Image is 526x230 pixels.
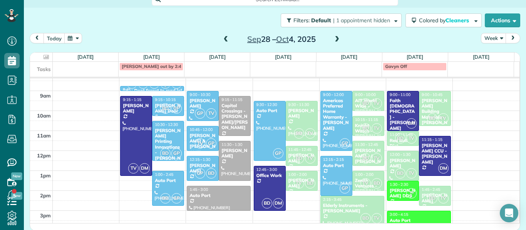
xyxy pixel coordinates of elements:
[427,193,437,204] span: BD
[273,198,283,208] span: DM
[247,34,261,44] span: Sep
[341,54,357,60] a: [DATE]
[355,123,382,145] div: Knight Watch - [PERSON_NAME]
[438,113,449,124] span: TV
[360,213,371,223] span: BD
[406,133,417,144] span: TV
[395,133,405,144] span: BD
[305,178,315,189] span: BD
[11,172,22,180] span: New
[485,13,520,27] button: Actions
[171,103,182,114] span: GP
[438,163,449,174] span: DM
[355,178,382,200] div: Zenith Ventures - [PERSON_NAME]
[422,92,442,97] span: 9:00 - 10:45
[40,172,51,179] span: 1pm
[37,132,51,139] span: 11am
[40,192,51,199] span: 2pm
[311,17,332,24] span: Default
[406,168,417,179] span: TV
[288,172,307,177] span: 1:00 - 2:00
[171,148,182,159] span: GP
[161,83,170,90] small: 2
[389,218,449,223] div: Auto Port
[195,138,205,149] span: TV
[372,178,382,189] span: BD
[37,113,51,119] span: 10am
[256,173,283,178] div: Office Work
[500,204,518,222] div: Open Intercom Messenger
[389,138,417,160] div: Red Bull Dist - [PERSON_NAME]
[262,198,272,208] span: BD
[355,172,374,177] span: 1:00 - 2:00
[122,63,199,69] span: [PERSON_NAME] out by 2:45p or off
[195,108,205,119] span: GP
[333,17,390,24] span: | 1 appointment hidden
[154,178,182,183] div: Auto Port
[195,168,205,179] span: GP
[123,97,141,102] span: 9:15 - 1:15
[294,178,304,189] span: TV
[409,190,414,194] span: TM
[355,148,382,170] div: [PERSON_NAME] - ( [PERSON_NAME])
[155,97,176,102] span: 9:15 - 10:15
[323,197,342,202] span: 2:15 - 3:45
[340,138,350,149] span: GP
[288,178,315,189] div: [PERSON_NAME]
[256,102,277,107] span: 9:30 - 12:30
[221,103,248,131] div: Capital Crossings - [PERSON_NAME]/[PERSON_NAME]
[30,33,44,43] button: prev
[288,102,309,107] span: 9:30 - 11:30
[155,122,178,127] span: 10:30 - 12:30
[427,113,437,124] span: BD
[276,34,289,44] span: Oct
[77,54,94,60] a: [DATE]
[256,167,277,172] span: 12:45 - 3:00
[323,98,350,131] div: Americas Preferred Home Warranty - [PERSON_NAME]
[446,17,470,24] span: Cleaners
[294,153,304,164] span: BD
[288,153,315,164] div: [PERSON_NAME]
[360,153,371,164] span: BD
[421,143,449,165] div: [PERSON_NAME] CCU - [PERSON_NAME]
[206,138,216,149] span: GP
[189,98,216,109] div: [PERSON_NAME]
[340,183,350,194] span: GP
[407,54,423,60] a: [DATE]
[154,103,182,136] div: [PERSON_NAME] Door Company Inc. - [PERSON_NAME]
[422,137,442,142] span: 11:15 - 1:15
[233,35,330,43] h2: 28 – 4, 2025
[360,178,371,189] span: TV
[128,163,139,174] span: TV
[422,187,440,192] span: 1:45 - 2:45
[294,128,304,139] span: BD
[323,203,382,214] div: Elderly Instruments - [PERSON_NAME]
[160,103,171,114] span: BD
[275,54,291,60] a: [DATE]
[139,163,150,174] span: DM
[355,117,378,122] span: 10:15 - 11:15
[390,152,410,157] span: 12:00 - 1:30
[189,157,210,162] span: 12:15 - 1:30
[122,103,150,114] div: [PERSON_NAME]
[189,133,216,155] div: [PERSON_NAME] & [PERSON_NAME]
[372,153,382,164] span: TV
[355,142,378,147] span: 11:30 - 12:45
[390,182,408,187] span: 1:30 - 2:30
[389,98,417,131] div: Faith [DEMOGRAPHIC_DATA] - [PERSON_NAME]
[390,132,413,137] span: 11:00 - 11:45
[390,92,410,97] span: 9:00 - 11:00
[206,108,216,119] span: TV
[189,193,248,198] div: Auto Port
[372,123,382,134] span: TV
[221,148,248,159] div: [PERSON_NAME]
[189,127,213,132] span: 10:45 - 12:00
[323,163,350,168] div: Auto Port
[209,54,226,60] a: [DATE]
[385,63,407,69] span: Gavyn Off
[189,163,216,174] div: [PERSON_NAME]
[256,108,283,113] div: Auto Port
[395,168,405,179] span: BD
[323,157,344,162] span: 12:15 - 2:15
[293,17,310,24] span: Filters:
